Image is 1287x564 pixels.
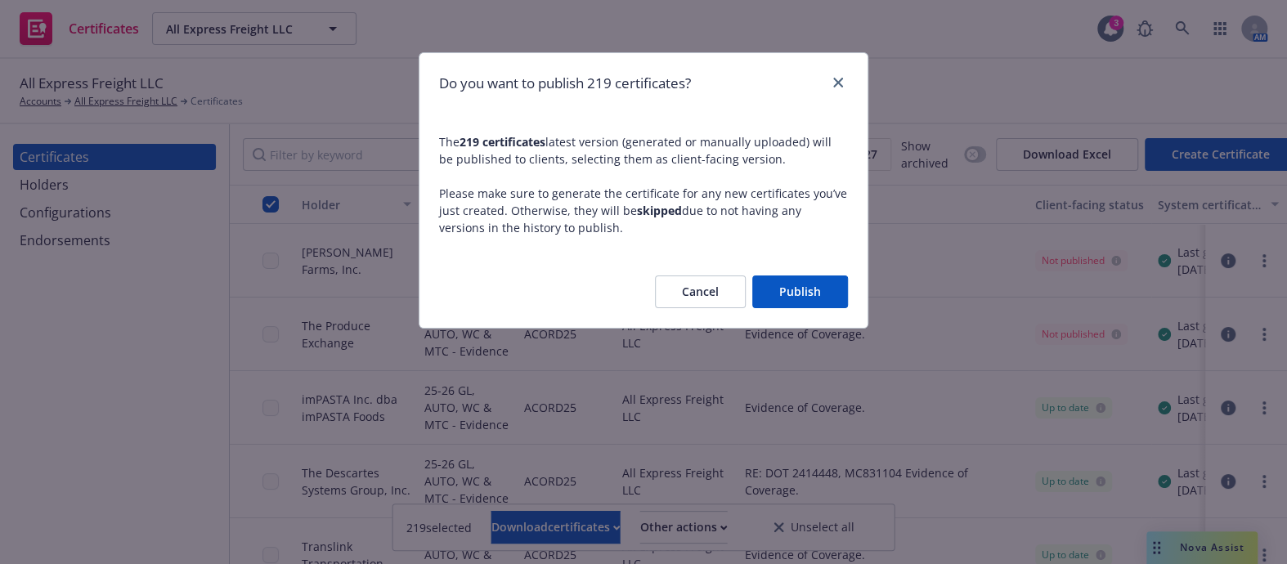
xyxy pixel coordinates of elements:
b: 219 certificates [460,134,545,150]
button: Publish [752,275,848,308]
b: skipped [637,203,682,218]
p: The latest version (generated or manually uploaded) will be published to clients, selecting them ... [439,133,848,168]
button: Cancel [655,275,746,308]
a: close [828,73,848,92]
h1: Do you want to publish 219 certificates? [439,73,691,94]
p: Please make sure to generate the certificate for any new certificates you’ve just created. Otherw... [439,185,848,236]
